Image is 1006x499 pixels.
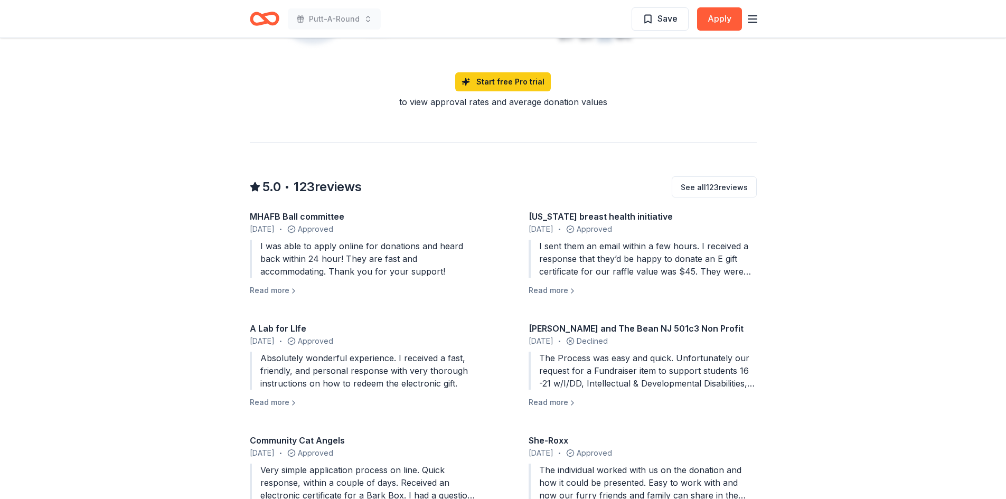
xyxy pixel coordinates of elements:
span: 5.0 [262,178,281,195]
span: • [284,182,289,193]
span: • [558,449,561,457]
button: Apply [697,7,742,31]
a: Home [250,6,279,31]
div: to view approval rates and average donation values [250,96,757,108]
div: Approved [250,335,478,347]
div: Approved [250,447,478,459]
div: MHAFB Ball committee [250,210,478,223]
div: The Process was easy and quick. Unfortunately our request for a Fundraiser item to support studen... [529,352,757,390]
button: Read more [529,396,577,409]
span: [DATE] [250,223,275,236]
span: [DATE] [529,447,553,459]
span: Putt-A-Round [309,13,360,25]
div: [US_STATE] breast health initiative [529,210,757,223]
div: I was able to apply online for donations and heard back within 24 hour! They are fast and accommo... [250,240,478,278]
span: • [279,337,282,345]
span: • [558,337,561,345]
button: See all123reviews [672,176,757,197]
span: 123 reviews [294,178,362,195]
div: Absolutely wonderful experience. I received a fast, friendly, and personal response with very tho... [250,352,478,390]
div: She-Roxx [529,434,757,447]
span: • [558,225,561,233]
span: Save [657,12,678,25]
span: [DATE] [250,335,275,347]
button: Save [632,7,689,31]
div: Approved [529,447,757,459]
button: Read more [529,284,577,297]
div: [PERSON_NAME] and The Bean NJ 501c3 Non Profit [529,322,757,335]
div: Community Cat Angels [250,434,478,447]
button: Putt-A-Round [288,8,381,30]
span: [DATE] [250,447,275,459]
tspan: 10% [615,32,631,41]
div: I sent them an email within a few hours. I received a response that they’d be happy to donate an ... [529,240,757,278]
tspan: $xx - $xx [559,32,593,41]
span: [DATE] [529,223,553,236]
span: • [279,449,282,457]
span: • [279,225,282,233]
span: [DATE] [529,335,553,347]
div: Approved [529,223,757,236]
div: Approved [250,223,478,236]
a: Start free Pro trial [455,72,551,91]
div: A Lab for LIfe [250,322,478,335]
button: Read more [250,284,298,297]
button: Read more [250,396,298,409]
div: Declined [529,335,757,347]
